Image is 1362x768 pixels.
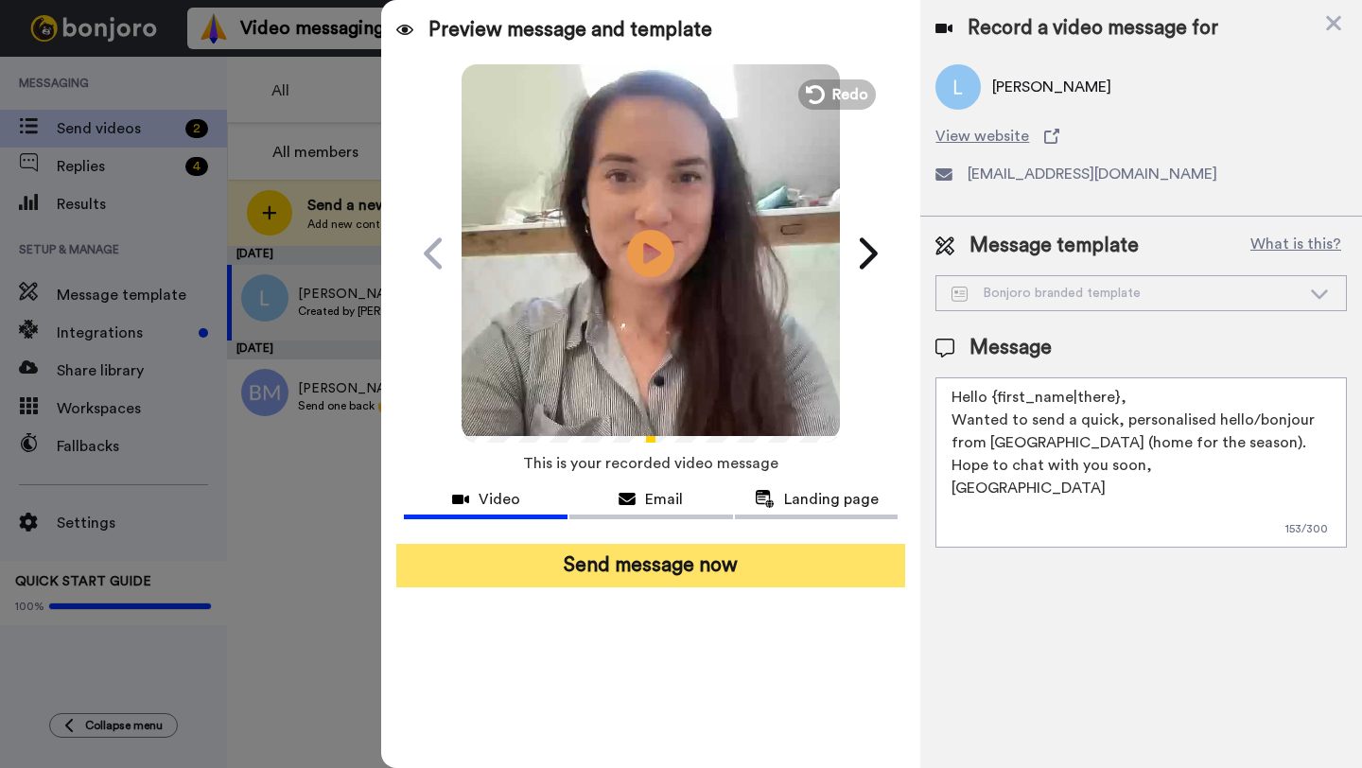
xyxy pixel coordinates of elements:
[1245,232,1347,260] button: What is this?
[952,284,1301,303] div: Bonjoro branded template
[935,125,1029,148] span: View website
[82,71,287,88] p: Message from Amy, sent 7w ago
[784,488,879,511] span: Landing page
[952,287,968,302] img: Message-temps.svg
[935,125,1347,148] a: View website
[396,544,905,587] button: Send message now
[969,334,1052,362] span: Message
[523,443,778,484] span: This is your recorded video message
[43,55,73,85] img: Profile image for Amy
[28,38,350,102] div: message notification from Amy, 7w ago. Hi Kachina, We hope you and your customers have been havin...
[82,52,287,71] p: Hi [PERSON_NAME], We hope you and your customers have been having a great time with [PERSON_NAME]...
[479,488,520,511] span: Video
[645,488,683,511] span: Email
[935,377,1347,548] textarea: Hello {first_name|there}, Wanted to send a quick, personalised hello/bonjour from [GEOGRAPHIC_DAT...
[969,232,1139,260] span: Message template
[968,163,1217,185] span: [EMAIL_ADDRESS][DOMAIN_NAME]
